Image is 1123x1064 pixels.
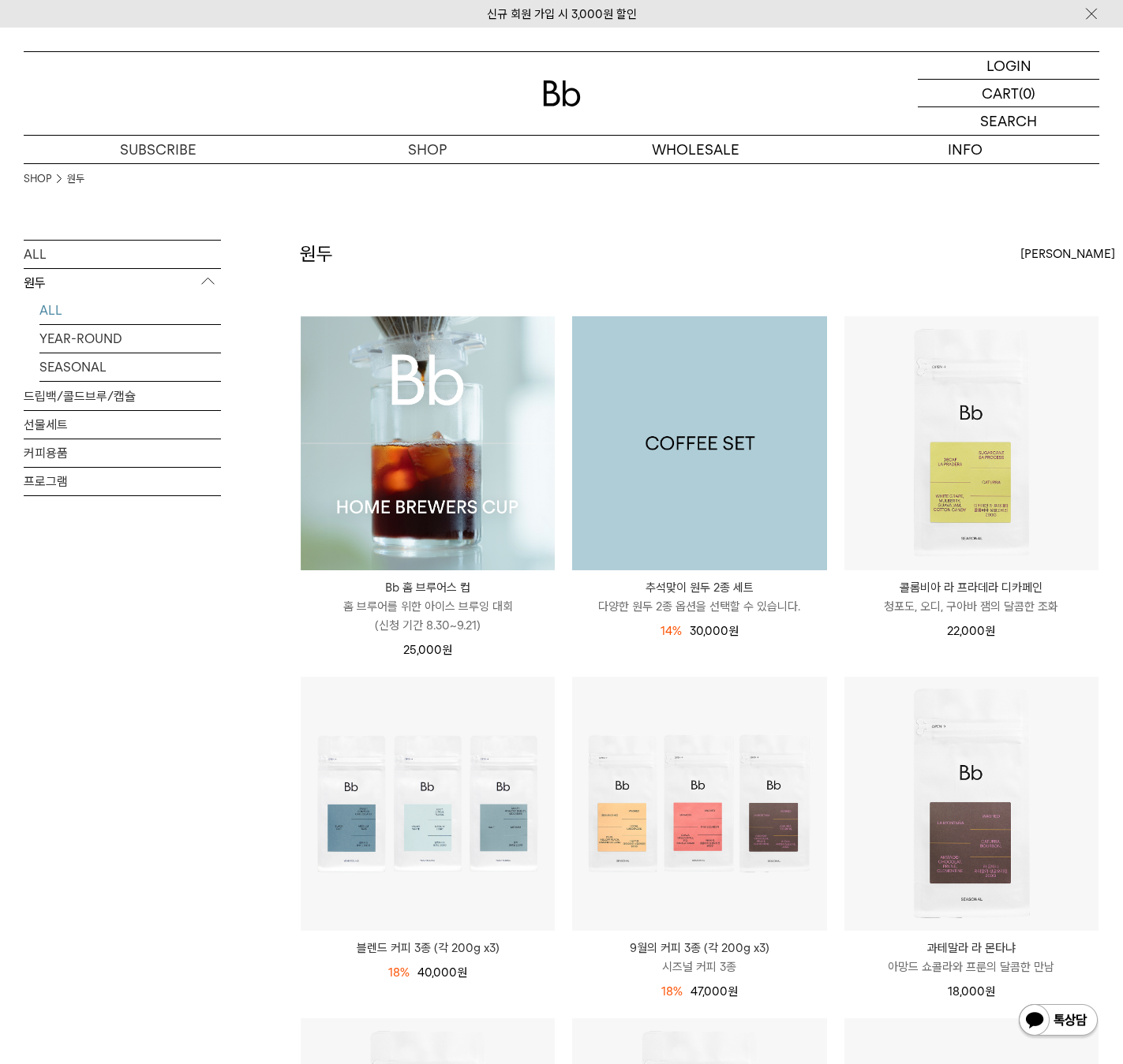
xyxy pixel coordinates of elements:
span: 원 [457,965,467,980]
p: Bb 홈 브루어스 컵 [301,578,555,597]
p: 다양한 원두 2종 옵션을 선택할 수 있습니다. [572,597,826,616]
a: 드립백/콜드브루/캡슐 [24,383,221,410]
span: 원 [985,624,995,638]
a: 콜롬비아 라 프라데라 디카페인 청포도, 오디, 구아바 잼의 달콤한 조화 [844,578,1099,616]
img: 카카오톡 채널 1:1 채팅 버튼 [1017,1002,1099,1040]
a: 과테말라 라 몬타냐 아망드 쇼콜라와 프룬의 달콤한 만남 [844,939,1099,976]
p: SEARCH [980,107,1037,135]
div: 18% [661,982,683,1001]
a: YEAR-ROUND [39,325,221,353]
a: 9월의 커피 3종 (각 200g x3) 시즈널 커피 3종 [572,939,826,976]
span: 원 [728,984,738,999]
span: 22,000 [947,624,995,638]
p: 시즈널 커피 3종 [572,958,826,976]
span: 47,000 [691,984,738,999]
img: 1000001199_add2_013.jpg [572,316,826,570]
a: 추석맞이 원두 2종 세트 다양한 원두 2종 옵션을 선택할 수 있습니다. [572,578,826,616]
a: 원두 [67,171,84,187]
h2: 원두 [300,241,333,267]
p: 과테말라 라 몬타냐 [844,939,1099,958]
div: 14% [661,622,682,640]
a: SHOP [293,136,562,163]
img: Bb 홈 브루어스 컵 [301,316,555,570]
a: ALL [24,241,221,268]
p: 콜롬비아 라 프라데라 디카페인 [844,578,1099,597]
a: 프로그램 [24,468,221,495]
p: 아망드 쇼콜라와 프룬의 달콤한 만남 [844,958,1099,976]
img: 로고 [543,80,581,106]
a: SUBSCRIBE [24,136,293,163]
span: 원 [728,624,739,638]
p: (0) [1019,80,1035,106]
a: ALL [39,297,221,324]
span: 원 [985,984,995,999]
p: 원두 [24,269,221,297]
a: SHOP [24,171,51,187]
a: LOGIN [918,52,1099,80]
p: WHOLESALE [562,136,831,163]
p: 홈 브루어를 위한 아이스 브루잉 대회 (신청 기간 8.30~9.21) [301,597,555,635]
img: 블렌드 커피 3종 (각 200g x3) [301,677,555,931]
img: 9월의 커피 3종 (각 200g x3) [572,677,826,931]
p: CART [982,80,1019,106]
p: LOGIN [986,52,1031,79]
a: SEASONAL [39,353,221,381]
a: 신규 회원 가입 시 3,000원 할인 [487,7,637,21]
img: 과테말라 라 몬타냐 [844,677,1099,931]
span: 30,000 [690,624,739,638]
span: 18,000 [948,984,995,999]
p: 9월의 커피 3종 (각 200g x3) [572,939,826,958]
a: Bb 홈 브루어스 컵 홈 브루어를 위한 아이스 브루잉 대회(신청 기간 8.30~9.21) [301,578,555,635]
img: 콜롬비아 라 프라데라 디카페인 [844,316,1099,570]
a: 선물세트 [24,411,221,439]
a: 추석맞이 원두 2종 세트 [572,316,826,570]
span: 원 [442,643,452,657]
p: INFO [830,136,1099,163]
span: [PERSON_NAME] [1020,245,1115,263]
a: CART (0) [918,80,1099,107]
a: 커피용품 [24,439,221,467]
a: 블렌드 커피 3종 (각 200g x3) [301,939,555,958]
div: 18% [388,963,410,982]
span: 40,000 [417,965,467,980]
span: 25,000 [403,643,452,657]
p: 청포도, 오디, 구아바 잼의 달콤한 조화 [844,597,1099,616]
p: 추석맞이 원두 2종 세트 [572,578,826,597]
